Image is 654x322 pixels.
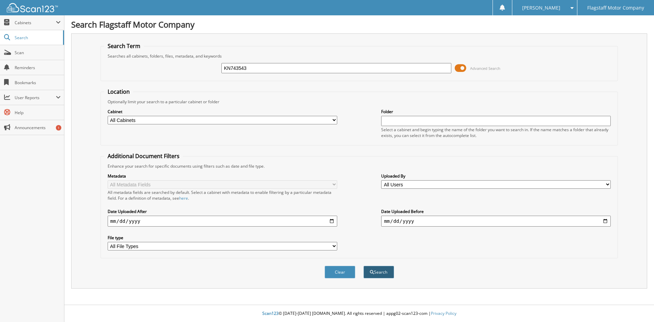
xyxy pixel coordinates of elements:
div: All metadata fields are searched by default. Select a cabinet with metadata to enable filtering b... [108,189,337,201]
a: here [179,195,188,201]
div: © [DATE]-[DATE] [DOMAIN_NAME]. All rights reserved | appg02-scan123-com | [64,305,654,322]
span: Flagstaff Motor Company [587,6,644,10]
label: File type [108,235,337,241]
div: Optionally limit your search to a particular cabinet or folder [104,99,614,105]
legend: Location [104,88,133,95]
label: Date Uploaded After [108,209,337,214]
span: Announcements [15,125,61,131]
div: Enhance your search for specific documents using filters such as date and file type. [104,163,614,169]
label: Folder [381,109,611,114]
span: Reminders [15,65,61,71]
span: Scan123 [262,310,279,316]
label: Uploaded By [381,173,611,179]
span: Help [15,110,61,116]
a: Privacy Policy [431,310,456,316]
span: Advanced Search [470,66,500,71]
div: Searches all cabinets, folders, files, metadata, and keywords [104,53,614,59]
iframe: Chat Widget [620,289,654,322]
input: end [381,216,611,227]
label: Metadata [108,173,337,179]
legend: Search Term [104,42,144,50]
img: scan123-logo-white.svg [7,3,58,12]
button: Search [363,266,394,278]
label: Cabinet [108,109,337,114]
h1: Search Flagstaff Motor Company [71,19,647,30]
label: Date Uploaded Before [381,209,611,214]
span: Cabinets [15,20,56,26]
div: 1 [56,125,61,131]
legend: Additional Document Filters [104,152,183,160]
span: Search [15,35,60,41]
span: User Reports [15,95,56,101]
span: Scan [15,50,61,56]
button: Clear [325,266,355,278]
span: Bookmarks [15,80,61,86]
span: [PERSON_NAME] [522,6,560,10]
div: Select a cabinet and begin typing the name of the folder you want to search in. If the name match... [381,127,611,138]
input: start [108,216,337,227]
